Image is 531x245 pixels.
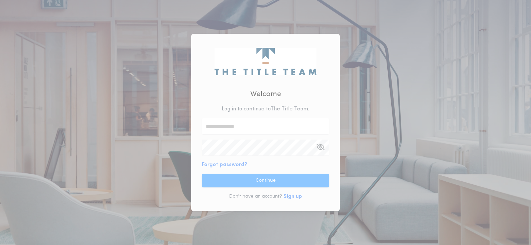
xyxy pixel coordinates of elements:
button: Forgot password? [202,161,247,169]
button: Continue [202,174,329,187]
h2: Welcome [250,89,281,100]
p: Log in to continue to The Title Team . [222,105,309,113]
button: Sign up [283,193,302,201]
img: logo [214,48,316,75]
p: Don't have an account? [229,193,282,200]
